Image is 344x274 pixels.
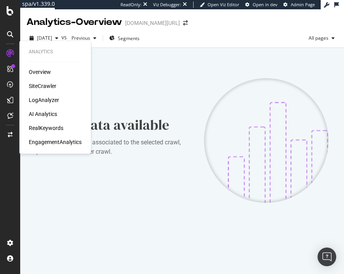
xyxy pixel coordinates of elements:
span: 2025 Oct. 5th [37,35,52,41]
div: There is no log data associated to the selected crawl, please select another crawl. [36,138,192,156]
div: Analytics - Overview [26,16,122,29]
a: AI Analytics [29,110,57,118]
a: Overview [29,68,51,76]
span: Open Viz Editor [208,2,239,7]
div: No Log Data available [36,115,192,135]
a: EngagementAnalytics [29,138,82,146]
div: [DOMAIN_NAME][URL] [125,19,180,27]
div: Open Intercom Messenger [318,248,336,266]
span: Admin Page [291,2,315,7]
span: Segments [118,35,140,42]
div: Analytics [29,49,82,55]
button: All pages [306,32,338,44]
a: Open in dev [245,2,278,8]
div: arrow-right-arrow-left [183,20,188,26]
a: LogAnalyzer [29,96,59,104]
a: Open Viz Editor [200,2,239,8]
button: Previous [68,32,100,44]
div: ReadOnly: [120,2,141,8]
button: Segments [106,32,143,44]
img: CKGWtfuM.png [204,78,328,203]
a: RealKeywords [29,124,63,132]
div: Viz Debugger: [153,2,181,8]
a: SiteCrawler [29,82,56,90]
a: Admin Page [283,2,315,8]
button: [DATE] [26,32,61,44]
span: Previous [68,35,90,41]
span: Open in dev [253,2,278,7]
span: vs [61,33,68,41]
span: All pages [306,35,328,41]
